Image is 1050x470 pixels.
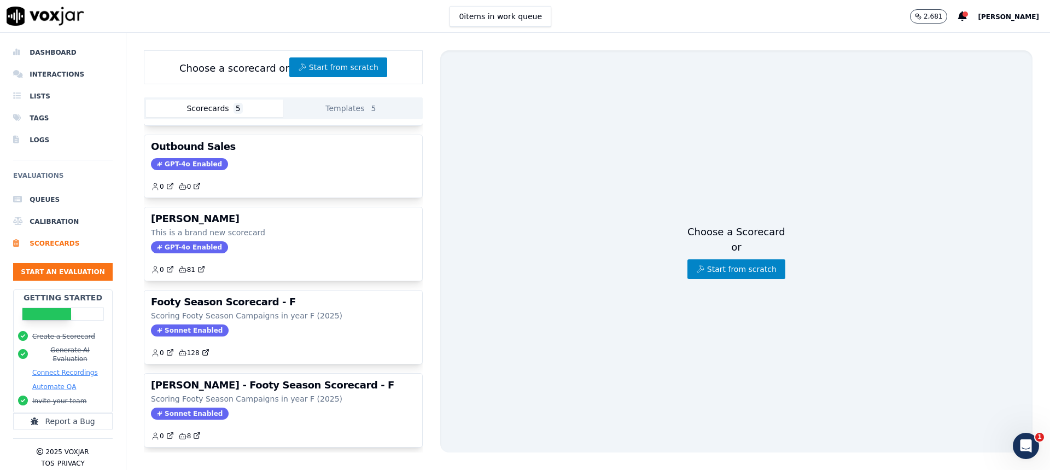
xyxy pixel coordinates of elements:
button: Generate AI Evaluation [32,346,108,363]
span: Sonnet Enabled [151,408,229,420]
p: Scoring Footy Season Campaigns in year F (2025) [151,310,416,321]
h3: Outbound Sales [151,142,416,152]
button: Privacy [57,459,85,468]
button: Start from scratch [289,57,387,77]
button: Automate QA [32,382,76,391]
div: Choose a scorecard or [144,50,423,84]
p: Scoring Footy Season Campaigns in year F (2025) [151,393,416,404]
h3: Footy Season Scorecard - F [151,297,416,307]
a: Calibration [13,211,113,233]
button: 0 [151,182,178,191]
div: Choose a Scorecard or [687,224,785,279]
a: Tags [13,107,113,129]
a: Logs [13,129,113,151]
a: 0 [151,349,174,357]
button: Templates [283,100,421,117]
span: GPT-4o Enabled [151,241,228,253]
button: 0 [151,432,178,440]
a: 0 [151,432,174,440]
a: 0 [178,182,201,191]
button: 0 [151,349,178,357]
button: 2,681 [910,9,947,24]
p: 2025 Voxjar [45,448,89,456]
a: 0 [151,265,174,274]
button: Create a Scorecard [32,332,95,341]
a: 81 [178,265,205,274]
span: 5 [234,103,243,114]
a: 128 [178,349,209,357]
button: Scorecards [146,100,283,117]
p: 2,681 [924,12,942,21]
p: This is a brand new scorecard [151,227,416,238]
a: Dashboard [13,42,113,63]
button: Report a Bug [13,413,113,430]
a: Queues [13,189,113,211]
button: 0items in work queue [450,6,551,27]
button: 2,681 [910,9,958,24]
h2: Getting Started [24,292,102,303]
span: 5 [369,103,378,114]
h6: Evaluations [13,169,113,189]
img: voxjar logo [7,7,84,26]
a: Interactions [13,63,113,85]
span: Sonnet Enabled [151,324,229,336]
button: [PERSON_NAME] [978,10,1050,23]
button: Start from scratch [687,259,785,279]
button: 0 [151,265,178,274]
a: Lists [13,85,113,107]
a: Scorecards [13,233,113,254]
h3: [PERSON_NAME] - Footy Season Scorecard - F [151,380,416,390]
a: 0 [151,182,174,191]
span: [PERSON_NAME] [978,13,1039,21]
span: GPT-4o Enabled [151,158,228,170]
iframe: Intercom live chat [1013,433,1039,459]
a: 8 [178,432,201,440]
span: 1 [1035,433,1044,442]
h3: [PERSON_NAME] [151,214,416,224]
button: TOS [41,459,54,468]
button: Start an Evaluation [13,263,113,281]
button: Invite your team [32,397,86,405]
button: Connect Recordings [32,368,98,377]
